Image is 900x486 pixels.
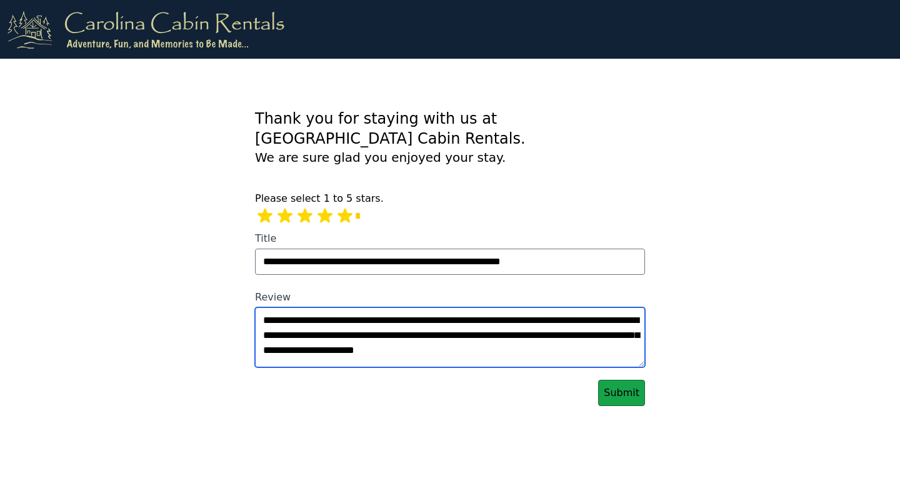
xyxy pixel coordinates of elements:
input: Title [255,249,645,275]
p: Please select 1 to 5 stars. [255,191,645,206]
h1: Thank you for staying with us at [GEOGRAPHIC_DATA] Cabin Rentals. [255,109,645,149]
textarea: Review [255,307,645,367]
a: Submit [598,380,645,406]
span: Review [255,291,291,303]
p: We are sure glad you enjoyed your stay. [255,149,645,176]
span: Title [255,232,276,244]
img: logo.png [7,10,284,49]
